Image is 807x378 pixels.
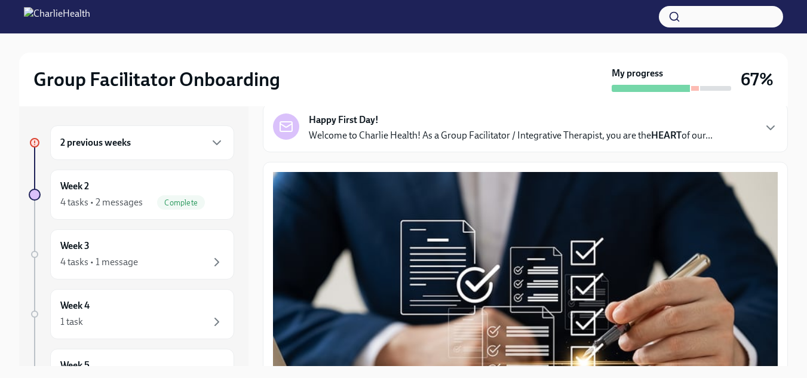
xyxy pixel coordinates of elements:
h6: 2 previous weeks [60,136,131,149]
h6: Week 5 [60,359,90,372]
div: 2 previous weeks [50,125,234,160]
div: 1 task [60,315,83,328]
div: 4 tasks • 1 message [60,256,138,269]
a: Week 34 tasks • 1 message [29,229,234,279]
a: Week 41 task [29,289,234,339]
h3: 67% [741,69,774,90]
h6: Week 2 [60,180,89,193]
strong: Happy First Day! [309,113,379,127]
div: 4 tasks • 2 messages [60,196,143,209]
a: Week 24 tasks • 2 messagesComplete [29,170,234,220]
strong: HEART [651,130,682,141]
h2: Group Facilitator Onboarding [33,67,280,91]
h6: Week 4 [60,299,90,312]
strong: My progress [612,67,663,80]
p: Welcome to Charlie Health! As a Group Facilitator / Integrative Therapist, you are the of our... [309,129,713,142]
span: Complete [157,198,205,207]
img: CharlieHealth [24,7,90,26]
h6: Week 3 [60,239,90,253]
